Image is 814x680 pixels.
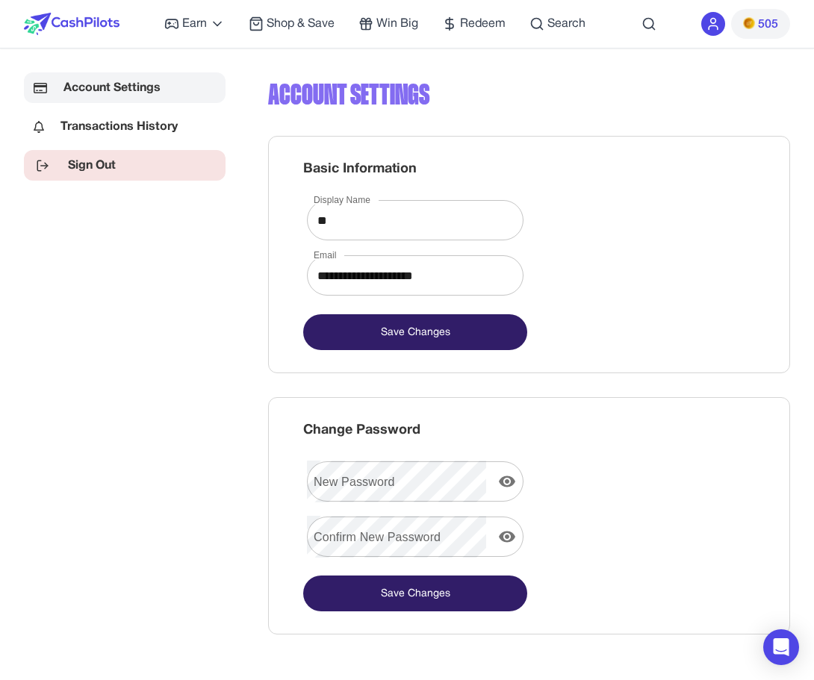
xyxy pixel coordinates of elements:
[314,193,370,206] label: Display Name
[547,15,585,33] span: Search
[303,575,527,611] button: Save Changes
[731,9,790,39] button: PMs505
[24,13,119,35] img: CashPilots Logo
[249,15,335,33] a: Shop & Save
[314,249,337,261] label: Email
[267,15,335,33] span: Shop & Save
[303,159,755,179] div: Basic Information
[743,17,755,29] img: PMs
[268,72,790,117] div: Account Settings
[303,420,755,440] div: Change Password
[358,15,418,33] a: Win Big
[376,15,418,33] span: Win Big
[763,629,799,665] div: Open Intercom Messenger
[182,15,207,33] span: Earn
[164,15,225,33] a: Earn
[24,150,226,181] a: Sign Out
[442,15,506,33] a: Redeem
[24,111,226,142] a: Transactions History
[529,15,585,33] a: Search
[303,314,527,350] button: Save Changes
[758,16,778,34] span: 505
[492,522,522,552] button: display the password
[492,467,522,496] button: display the password
[460,15,506,33] span: Redeem
[24,72,226,103] a: Account Settings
